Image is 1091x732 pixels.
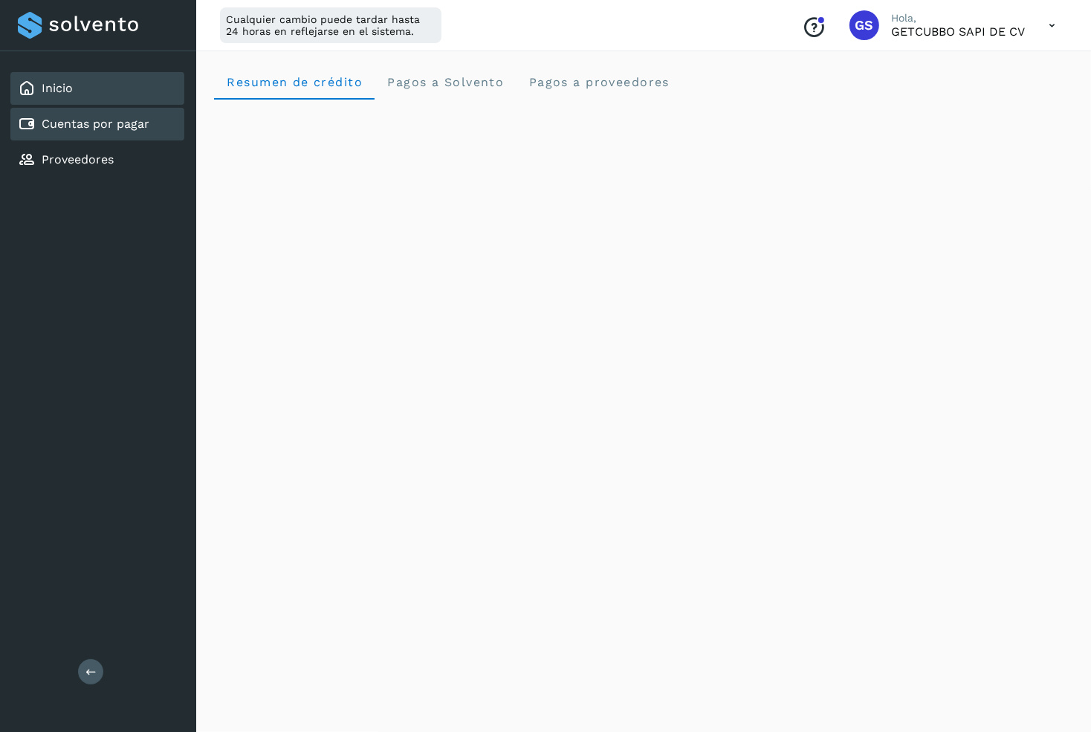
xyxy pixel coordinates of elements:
[42,152,114,166] a: Proveedores
[42,117,149,131] a: Cuentas por pagar
[10,143,184,176] div: Proveedores
[891,12,1025,25] p: Hola,
[10,72,184,105] div: Inicio
[891,25,1025,39] p: GETCUBBO SAPI DE CV
[528,75,670,89] span: Pagos a proveedores
[10,108,184,140] div: Cuentas por pagar
[220,7,441,43] div: Cualquier cambio puede tardar hasta 24 horas en reflejarse en el sistema.
[42,81,73,95] a: Inicio
[386,75,504,89] span: Pagos a Solvento
[226,75,363,89] span: Resumen de crédito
